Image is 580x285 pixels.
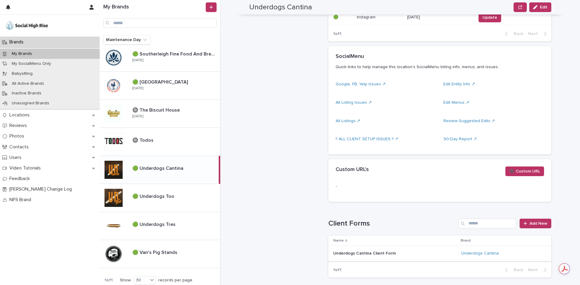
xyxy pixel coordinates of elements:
p: NPS Brand [7,197,36,203]
button: Back [500,31,526,36]
p: - [336,183,400,190]
p: 1 of 1 [328,27,346,41]
a: Add New [520,219,551,228]
a: 90-Day Report ↗ [443,137,477,141]
p: 🔘 The Biscuit House [132,106,181,113]
button: Next [526,267,551,273]
p: 🟢 Van's Pig Stands [132,249,179,255]
span: Back [510,32,523,36]
p: Quick links to help manage this location's SocialMenu listing info, menus, and issues. [336,64,542,70]
tr: Underdogs Cantina Client FormUnderdogs Cantina Client Form Underdogs Cantina [328,246,551,261]
p: 🟢 Underdogs Too [132,192,176,199]
a: Google, FB, Yelp Issues ↗ [336,82,386,86]
p: Instagram [357,14,377,20]
p: [DATE] [132,58,143,62]
p: [DATE] [132,86,143,90]
a: 🟢 Underdogs Tres🟢 Underdogs Tres [100,212,220,240]
p: [DATE] [407,15,471,20]
h2: SocialMenu [336,53,364,60]
p: records per page [158,278,192,283]
p: [DATE] [132,114,143,119]
a: All Listings ↗ [336,119,360,123]
p: Unassigned Brands [7,101,54,106]
div: 30 [134,277,148,283]
span: Back [510,268,523,272]
span: Update [482,14,497,21]
p: 🟢 [333,14,340,20]
button: Back [500,267,526,273]
span: ➕ Custom URL [509,168,540,174]
p: Brand [461,237,471,244]
h1: Client Forms [328,219,456,228]
span: Next [528,32,541,36]
p: Show [120,278,131,283]
a: Review Suggested Edits ↗ [443,119,495,123]
button: Maintenance Day [103,35,151,45]
button: ➕ Custom URL [505,166,544,176]
h1: My Brands [103,4,205,11]
input: Search [459,219,516,228]
h2: Underdogs Cantina [249,3,312,12]
p: My Brands [7,51,37,56]
p: Brands [7,39,28,45]
p: Name [333,237,344,244]
a: 🔘 Todos🔘 Todos [100,128,220,156]
img: o5DnuTxEQV6sW9jFYBBf [5,20,49,32]
p: 1 of 1 [328,263,346,277]
p: Users [7,155,26,160]
p: Babysitting [7,71,37,76]
p: Inactive Brands [7,91,46,96]
a: !! ALL CLIENT SETUP ISSUES !! ↗ [336,137,398,141]
a: 🟢 [GEOGRAPHIC_DATA]🟢 [GEOGRAPHIC_DATA] [DATE] [100,72,220,100]
a: 🟢 Van's Pig Stands🟢 Van's Pig Stands [100,240,220,268]
a: 🟢 Underdogs Cantina🟢 Underdogs Cantina [100,156,220,184]
p: My SocialMenu Only [7,61,56,66]
span: Add New [530,221,547,226]
p: Reviews [7,123,32,128]
input: Search [103,18,217,28]
button: Next [526,31,551,36]
a: Edit Menus ↗ [443,100,469,105]
a: 🟢 Southerleigh Fine Food And Brewery🟢 Southerleigh Fine Food And Brewery [DATE] [100,44,220,72]
tr: 🟢🟢 InstagramInstagram [DATE]Update [328,10,551,25]
span: Edit [540,5,547,9]
p: [PERSON_NAME] Change Log [7,186,77,192]
a: All Listing Issues ↗ [336,100,372,105]
p: Feedback [7,176,35,182]
a: Edit Entity Info ↗ [443,82,475,86]
p: Underdogs Cantina Client Form [333,250,397,256]
p: 🔘 Todos [132,136,155,143]
a: Underdogs Cantina [461,251,499,256]
span: Next [528,268,541,272]
h2: Custom URL's [336,166,369,173]
p: Locations [7,112,34,118]
button: Update [478,13,501,22]
p: 🟢 Southerleigh Fine Food And Brewery [132,50,219,57]
p: Contacts [7,144,34,150]
p: 🟢 Underdogs Tres [132,220,177,227]
p: All Active Brands [7,81,49,86]
a: 🔘 The Biscuit House🔘 The Biscuit House [DATE] [100,100,220,128]
p: 🟢 [GEOGRAPHIC_DATA] [132,78,189,85]
p: Photos [7,133,29,139]
p: 🟢 Underdogs Cantina [132,164,185,171]
button: Edit [529,2,551,12]
p: Video Tutorials [7,165,46,171]
a: 🟢 Underdogs Too🟢 Underdogs Too [100,184,220,212]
